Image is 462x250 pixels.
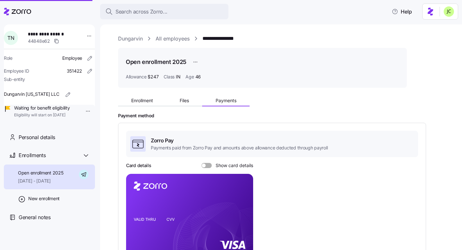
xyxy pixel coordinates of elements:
span: Dungarvin [US_STATE] LLC [4,91,59,97]
span: Open enrollment 2025 [18,170,63,176]
h3: Card details [126,162,151,169]
a: All employees [156,35,190,43]
span: $247 [148,74,158,80]
span: [DATE] - [DATE] [18,178,63,184]
span: Employee [62,55,82,61]
h1: Open enrollment 2025 [126,58,186,66]
span: Zorro Pay [151,137,328,145]
span: New enrollment [28,195,60,202]
span: 46 [195,74,201,80]
span: Enrollments [19,151,46,159]
span: Employee ID [4,68,29,74]
span: Search across Zorro... [116,8,167,16]
span: Personal details [19,133,55,141]
span: Sub-entity [4,76,25,83]
span: Eligibility will start on [DATE] [14,112,70,118]
span: IN [176,74,180,80]
button: Help [387,5,417,18]
span: Files [180,98,189,103]
span: Show card details [212,163,253,168]
span: Help [392,8,412,15]
h2: Payment method [118,113,453,119]
span: Age [185,74,194,80]
tspan: CVV [167,217,175,222]
span: General notes [19,213,51,221]
span: Payments paid from Zorro Pay and amounts above allowance deducted through payroll [151,145,328,151]
span: Payments [216,98,236,103]
span: Role [4,55,13,61]
span: 351422 [67,68,82,74]
span: T N [7,35,14,40]
span: Waiting for benefit eligibility [14,105,70,111]
span: Allowance [126,74,146,80]
span: Class [164,74,175,80]
a: Dungarvin [118,35,143,43]
span: Enrollment [131,98,153,103]
button: Search across Zorro... [100,4,228,19]
tspan: VALID THRU [134,217,156,222]
span: 44848e62 [28,38,50,44]
img: 0d5040ea9766abea509702906ec44285 [444,6,454,17]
